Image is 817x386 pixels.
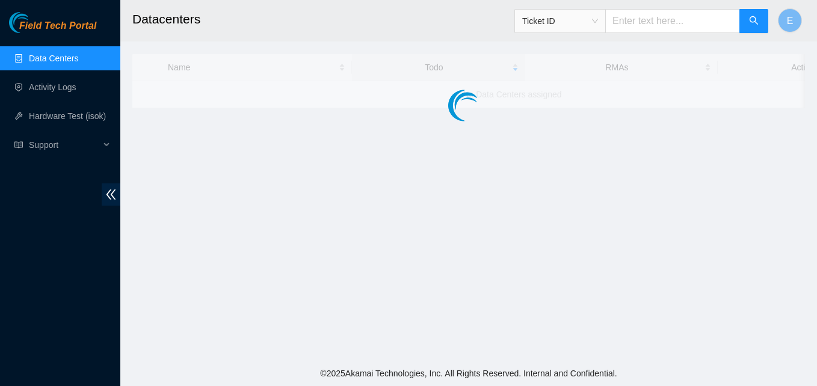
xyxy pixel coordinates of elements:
[9,12,61,33] img: Akamai Technologies
[9,22,96,37] a: Akamai TechnologiesField Tech Portal
[29,111,106,121] a: Hardware Test (isok)
[29,82,76,92] a: Activity Logs
[749,16,759,27] span: search
[605,9,740,33] input: Enter text here...
[102,183,120,206] span: double-left
[19,20,96,32] span: Field Tech Portal
[522,12,598,30] span: Ticket ID
[120,361,817,386] footer: © 2025 Akamai Technologies, Inc. All Rights Reserved. Internal and Confidential.
[29,133,100,157] span: Support
[778,8,802,32] button: E
[29,54,78,63] a: Data Centers
[787,13,794,28] span: E
[14,141,23,149] span: read
[739,9,768,33] button: search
